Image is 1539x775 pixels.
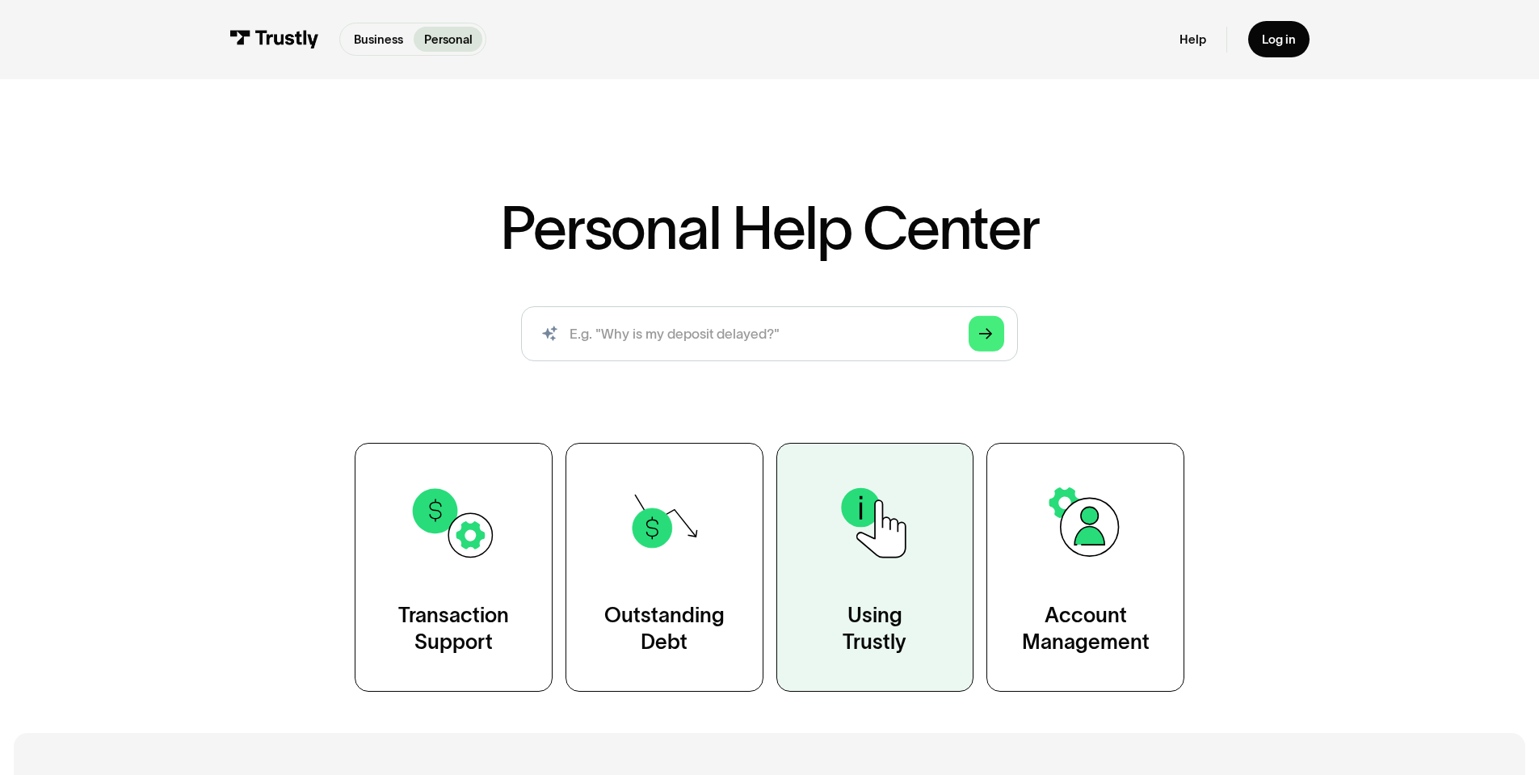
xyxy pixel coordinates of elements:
[343,27,413,52] a: Business
[1248,21,1310,57] a: Log in
[424,31,473,48] p: Personal
[500,198,1038,258] h1: Personal Help Center
[566,443,763,691] a: OutstandingDebt
[843,602,906,657] div: Using Trustly
[986,443,1184,691] a: AccountManagement
[604,602,725,657] div: Outstanding Debt
[414,27,482,52] a: Personal
[355,443,553,691] a: TransactionSupport
[521,306,1018,361] input: search
[1022,602,1150,657] div: Account Management
[776,443,974,691] a: UsingTrustly
[1179,32,1206,47] a: Help
[398,602,509,657] div: Transaction Support
[229,30,318,48] img: Trustly Logo
[354,31,403,48] p: Business
[521,306,1018,361] form: Search
[1262,32,1296,47] div: Log in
